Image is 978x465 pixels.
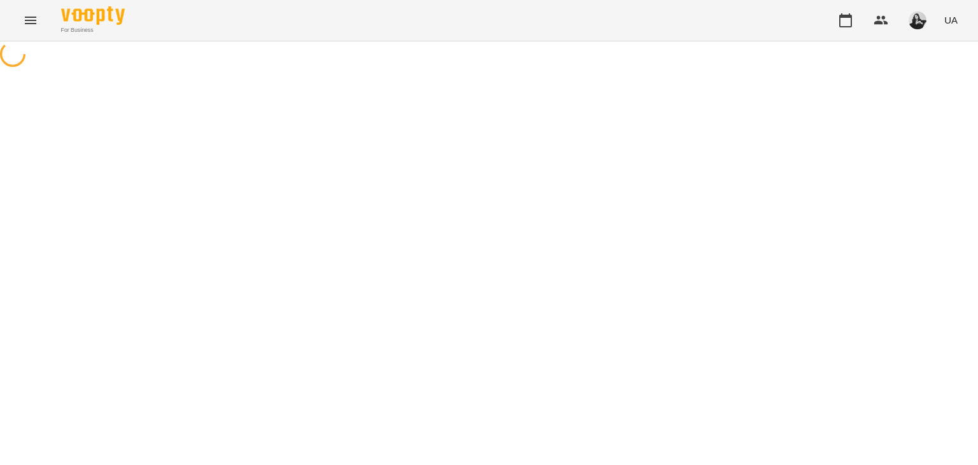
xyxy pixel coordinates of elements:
[944,13,958,27] span: UA
[939,8,963,32] button: UA
[61,6,125,25] img: Voopty Logo
[61,26,125,34] span: For Business
[909,11,926,29] img: 75c0ce6b8f43e9fb810164e674856af8.jpeg
[15,5,46,36] button: Menu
